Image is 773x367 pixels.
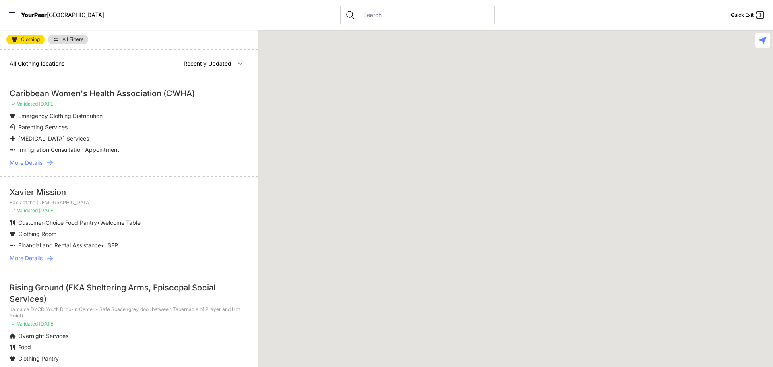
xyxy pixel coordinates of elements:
span: All Filters [62,37,83,42]
span: Welcome Table [100,219,141,226]
div: Xavier Mission [10,187,248,198]
span: Clothing Pantry [18,355,59,362]
span: Customer-Choice Food Pantry [18,219,97,226]
span: More Details [10,254,43,262]
a: Quick Exit [731,10,765,20]
a: Clothing [6,35,45,44]
a: More Details [10,159,248,167]
span: [DATE] [39,101,55,107]
span: Financial and Rental Assistance [18,242,101,249]
div: Caribbean Women's Health Association (CWHA) [10,88,248,99]
p: Back of the [DEMOGRAPHIC_DATA] [10,199,248,206]
span: ✓ Validated [11,207,38,214]
span: Clothing Room [18,230,56,237]
span: More Details [10,159,43,167]
div: Rising Ground (FKA Sheltering Arms, Episcopal Social Services) [10,282,248,305]
span: ✓ Validated [11,101,38,107]
span: Overnight Services [18,332,68,339]
span: LSEP [104,242,118,249]
input: Search [358,11,490,19]
span: • [97,219,100,226]
span: [DATE] [39,207,55,214]
span: • [101,242,104,249]
span: ✓ Validated [11,321,38,327]
span: Parenting Services [18,124,68,131]
span: Emergency Clothing Distribution [18,112,103,119]
span: Clothing [21,37,40,42]
span: [GEOGRAPHIC_DATA] [47,11,104,18]
span: [DATE] [39,321,55,327]
span: Quick Exit [731,12,754,18]
a: More Details [10,254,248,262]
a: YourPeer[GEOGRAPHIC_DATA] [21,12,104,17]
a: All Filters [48,35,88,44]
span: Immigration Consultation Appointment [18,146,119,153]
span: [MEDICAL_DATA] Services [18,135,89,142]
span: YourPeer [21,11,47,18]
span: All Clothing locations [10,60,64,67]
p: Jamaica DYCD Youth Drop-in Center - Safe Space (grey door between Tabernacle of Prayer and Hot Po... [10,306,248,319]
span: Food [18,344,31,350]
